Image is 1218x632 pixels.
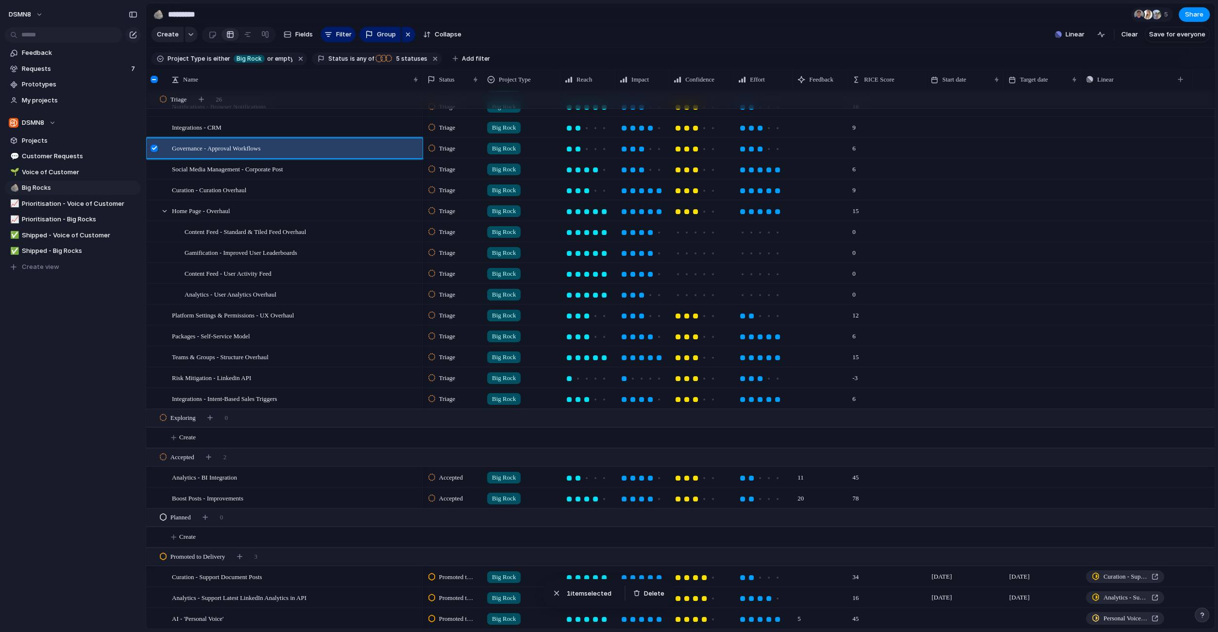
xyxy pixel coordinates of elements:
[336,30,352,39] span: Filter
[350,54,355,63] span: is
[172,330,250,341] span: Packages - Self-Service Model
[131,64,137,74] span: 7
[172,492,243,503] span: Boost Posts - Improvements
[10,246,17,257] div: ✅
[179,532,196,542] span: Create
[848,117,860,133] span: 9
[172,184,246,195] span: Curation - Curation Overhaul
[1020,75,1048,84] span: Target date
[492,227,516,237] span: Big Rock
[207,54,212,63] span: is
[170,552,225,562] span: Promoted to Delivery
[172,393,277,404] span: Integrations - Intent-Based Sales Triggers
[22,151,137,161] span: Customer Requests
[172,571,262,582] span: Curation - Support Document Posts
[1145,27,1210,42] button: Save for everyone
[359,27,401,42] button: Group
[10,198,17,209] div: 📈
[439,75,455,84] span: Status
[929,592,954,603] span: [DATE]
[439,593,474,603] span: Promoted to Delivery
[5,149,141,164] a: 💬Customer Requests
[22,262,59,272] span: Create view
[439,572,474,582] span: Promoted to Delivery
[848,305,863,320] span: 12
[328,54,348,63] span: Status
[172,592,306,603] span: Analytics - Support Latest LinkedIn Analytics in API
[492,311,516,320] span: Big Rock
[848,347,863,362] span: 15
[576,75,592,84] span: Reach
[185,226,306,237] span: Content Feed - Standard & Tiled Feed Overhaul
[439,185,455,195] span: Triage
[439,394,455,404] span: Triage
[462,54,490,63] span: Add filter
[183,75,198,84] span: Name
[220,513,223,522] span: 0
[1117,27,1142,42] button: Clear
[1179,7,1210,22] button: Share
[266,54,293,63] span: or empty
[5,260,141,274] button: Create view
[22,96,137,105] span: My projects
[685,75,714,84] span: Confidence
[1164,10,1171,19] span: 5
[492,373,516,383] span: Big Rock
[9,199,18,209] button: 📈
[22,118,44,128] span: DSMN8
[492,352,516,362] span: Big Rock
[439,248,455,258] span: Triage
[439,311,455,320] span: Triage
[794,609,805,624] span: 5
[168,54,205,63] span: Project Type
[9,151,18,161] button: 💬
[5,165,141,180] a: 🌱Voice of Customer
[5,77,141,92] a: Prototypes
[439,290,455,299] span: Triage
[848,368,862,383] span: -3
[1066,30,1084,39] span: Linear
[5,181,141,195] a: 🪨Big Rocks
[22,199,137,209] span: Prioritisation - Voice of Customer
[439,165,455,174] span: Triage
[1103,572,1148,582] span: Curation - Support Document Posts
[1149,30,1205,39] span: Save for everyone
[848,201,863,216] span: 15
[170,452,194,462] span: Accepted
[5,228,141,243] a: ✅Shipped - Voice of Customer
[629,587,668,600] button: Delete
[492,332,516,341] span: Big Rock
[375,53,429,64] button: 5 statuses
[10,214,17,225] div: 📈
[393,55,401,62] span: 5
[5,116,141,130] button: DSMN8
[492,473,516,482] span: Big Rock
[419,27,465,42] button: Collapse
[232,53,295,64] button: Big Rockor empty
[439,144,455,153] span: Triage
[355,54,374,63] span: any of
[22,167,137,177] span: Voice of Customer
[848,609,863,624] span: 45
[492,165,516,174] span: Big Rock
[205,53,233,64] button: iseither
[151,7,166,22] button: 🪨
[1121,30,1138,39] span: Clear
[1103,593,1148,602] span: Analytics - Support Latest LinkedIn Analytics in API
[22,80,137,89] span: Prototypes
[848,159,860,174] span: 6
[809,75,833,84] span: Feedback
[848,222,860,237] span: 0
[1097,75,1114,84] span: Linear
[492,494,516,503] span: Big Rock
[237,54,262,63] span: Big Rock
[172,471,237,482] span: Analytics - BI Integration
[22,246,137,256] span: Shipped - Big Rocks
[492,614,516,624] span: Big Rock
[151,27,184,42] button: Create
[439,332,455,341] span: Triage
[439,494,463,503] span: Accepted
[321,27,355,42] button: Filter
